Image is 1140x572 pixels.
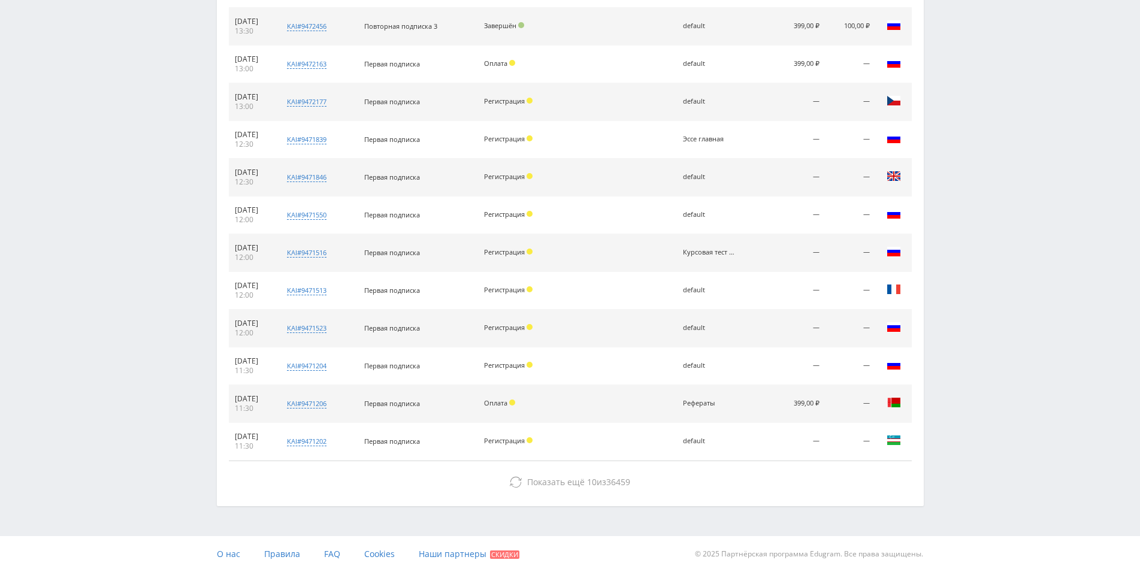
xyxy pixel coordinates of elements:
td: — [825,196,876,234]
td: — [825,310,876,347]
span: Холд [527,286,533,292]
a: Cookies [364,536,395,572]
td: — [825,234,876,272]
a: О нас [217,536,240,572]
span: Первая подписка [364,97,420,106]
td: — [825,385,876,423]
div: 11:30 [235,404,270,413]
span: Холд [527,211,533,217]
span: Регистрация [484,436,525,445]
span: 10 [587,476,597,488]
span: Регистрация [484,323,525,332]
div: 13:00 [235,64,270,74]
span: Первая подписка [364,172,420,181]
img: blr.png [887,395,901,410]
div: 12:30 [235,177,270,187]
img: rus.png [887,18,901,32]
span: Холд [527,98,533,104]
td: — [764,423,825,461]
span: Холд [527,249,533,255]
div: 11:30 [235,366,270,376]
span: Первая подписка [364,59,420,68]
div: kai#9471550 [287,210,326,220]
div: kai#9472177 [287,97,326,107]
img: cze.png [887,93,901,108]
span: Холд [527,437,533,443]
span: Первая подписка [364,323,420,332]
td: — [764,272,825,310]
span: Холд [527,173,533,179]
span: Холд [527,324,533,330]
div: [DATE] [235,130,270,140]
td: — [764,159,825,196]
a: Правила [264,536,300,572]
div: default [683,173,737,181]
span: Первая подписка [364,135,420,144]
div: 13:30 [235,26,270,36]
img: rus.png [887,131,901,146]
img: rus.png [887,56,901,70]
span: 36459 [606,476,630,488]
div: kai#9471204 [287,361,326,371]
div: kai#9471206 [287,399,326,408]
div: 13:00 [235,102,270,111]
img: rus.png [887,320,901,334]
td: — [764,347,825,385]
span: Скидки [490,550,519,559]
div: Курсовая тест лэндинга 1 [683,249,737,256]
div: default [683,60,737,68]
td: — [825,423,876,461]
div: 12:00 [235,328,270,338]
img: rus.png [887,244,901,259]
span: Холд [527,362,533,368]
div: [DATE] [235,168,270,177]
div: 12:00 [235,215,270,225]
img: rus.png [887,207,901,221]
div: Рефераты [683,400,737,407]
span: Регистрация [484,96,525,105]
span: Завершён [484,21,516,30]
img: fra.png [887,282,901,296]
div: [DATE] [235,55,270,64]
div: 12:00 [235,290,270,300]
div: [DATE] [235,92,270,102]
div: 12:00 [235,253,270,262]
div: kai#9471202 [287,437,326,446]
span: из [527,476,630,488]
div: kai#9472456 [287,22,326,31]
div: kai#9471513 [287,286,326,295]
span: Показать ещё [527,476,585,488]
span: Холд [509,400,515,405]
span: Повторная подписка 3 [364,22,437,31]
div: [DATE] [235,281,270,290]
td: — [825,159,876,196]
a: Наши партнеры Скидки [419,536,519,572]
a: FAQ [324,536,340,572]
div: default [683,286,737,294]
span: Регистрация [484,172,525,181]
span: Регистрация [484,361,525,370]
span: Первая подписка [364,361,420,370]
div: default [683,22,737,30]
div: © 2025 Партнёрская программа Edugram. Все права защищены. [576,536,923,572]
div: default [683,324,737,332]
div: default [683,211,737,219]
span: Оплата [484,59,507,68]
span: Оплата [484,398,507,407]
div: [DATE] [235,319,270,328]
div: kai#9471839 [287,135,326,144]
div: 12:30 [235,140,270,149]
span: Первая подписка [364,248,420,257]
td: 399,00 ₽ [764,8,825,46]
span: Холд [527,135,533,141]
div: [DATE] [235,205,270,215]
div: [DATE] [235,432,270,441]
div: kai#9471523 [287,323,326,333]
td: — [764,83,825,121]
div: Эссе главная [683,135,737,143]
span: Наши партнеры [419,548,486,559]
img: rus.png [887,358,901,372]
td: 399,00 ₽ [764,46,825,83]
span: Регистрация [484,210,525,219]
span: О нас [217,548,240,559]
